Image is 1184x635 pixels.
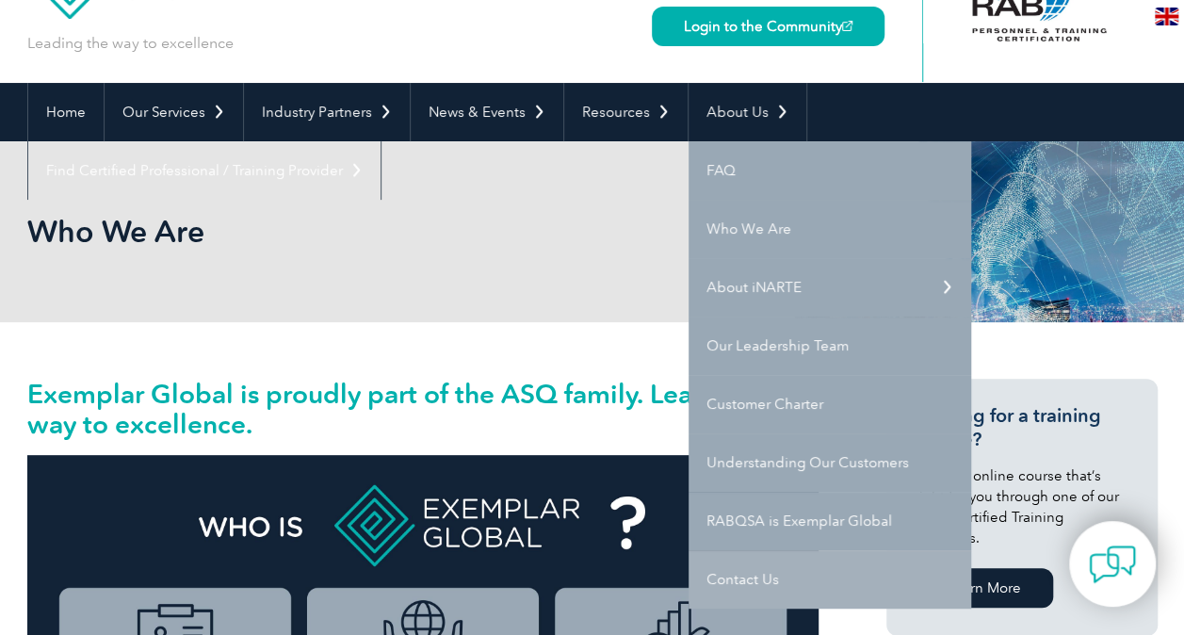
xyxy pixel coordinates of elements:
a: Customer Charter [689,375,971,433]
p: Find the online course that’s right for you through one of our many certified Training Providers. [915,465,1129,548]
a: RABQSA is Exemplar Global [689,492,971,550]
a: FAQ [689,141,971,200]
a: Our Leadership Team [689,317,971,375]
a: Our Services [105,83,243,141]
a: Find Certified Professional / Training Provider [28,141,381,200]
h3: Looking for a training course? [915,404,1129,451]
p: Leading the way to excellence [27,33,234,54]
a: Learn More [915,568,1053,608]
a: Resources [564,83,688,141]
img: en [1155,8,1178,25]
a: Login to the Community [652,7,884,46]
a: News & Events [411,83,563,141]
a: Contact Us [689,550,971,609]
h2: Exemplar Global is proudly part of the ASQ family. Leading the way to excellence. [27,379,819,439]
img: open_square.png [842,21,852,31]
img: contact-chat.png [1089,541,1136,588]
a: Industry Partners [244,83,410,141]
a: Home [28,83,104,141]
a: About Us [689,83,806,141]
h2: Who We Are [27,217,819,247]
a: Who We Are [689,200,971,258]
a: About iNARTE [689,258,971,317]
a: Understanding Our Customers [689,433,971,492]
